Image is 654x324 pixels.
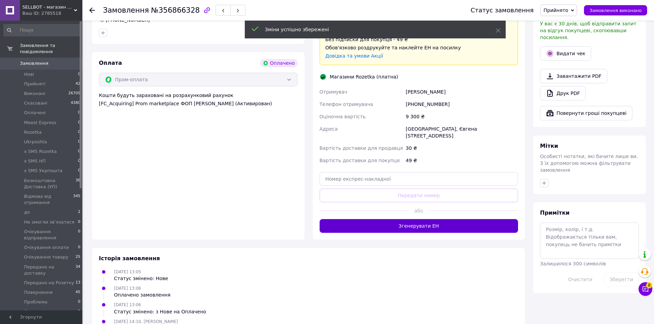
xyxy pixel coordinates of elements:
[24,178,76,190] span: Безкоштовна Доставка (УП)
[78,244,80,251] span: 0
[471,7,534,14] div: Статус замовлення
[24,168,62,174] span: x SMS Укрпошта
[24,219,74,225] span: Не змогли зв’язатися
[646,282,652,288] span: 8
[114,308,206,315] div: Статус змінено: з Нове на Оплачено
[328,73,400,80] div: Магазини Rozetka (платна)
[540,209,570,216] span: Примітки
[24,120,56,126] span: Meest Express
[24,289,53,296] span: Повернення
[24,100,47,106] span: Скасовані
[404,123,519,142] div: [GEOGRAPHIC_DATA], Євгена [STREET_ADDRESS]
[320,172,518,186] input: Номер експрес-накладної
[543,8,568,13] span: Прийнято
[71,100,80,106] span: 4380
[320,219,518,233] button: Згенерувати ЕН
[320,114,366,119] span: Оціночна вартість
[68,91,80,97] span: 26709
[20,60,48,67] span: Замовлення
[24,139,47,145] span: Ukrposhta
[114,275,168,282] div: Статус змінено: Нове
[540,86,586,100] a: Друк PDF
[320,145,403,151] span: Вартість доставки для продавця
[404,98,519,110] div: [PHONE_NUMBER]
[73,193,80,206] span: 345
[78,229,80,241] span: 0
[99,92,298,107] div: Кошти будуть зараховані на розрахунковий рахунок
[320,101,373,107] span: Телефон отримувача
[24,71,34,77] span: Нові
[325,53,383,59] a: Довідка та умови Акції
[78,219,80,225] span: 0
[78,110,80,116] span: 0
[114,319,178,324] span: [DATE] 14:10, [PERSON_NAME]
[78,129,80,135] span: 0
[24,129,42,135] span: Rozetka
[99,60,122,66] span: Оплата
[151,6,200,14] span: №356866328
[24,91,45,97] span: Виконані
[20,43,82,55] span: Замовлення та повідомлення
[24,280,74,286] span: Передано на Розетку
[78,120,80,126] span: 0
[540,46,591,61] button: Видати чек
[99,100,298,107] div: [FC_Acquiring] Prom marketplace ФОП [PERSON_NAME] (Активирован)
[24,209,30,215] span: до
[114,302,141,307] span: [DATE] 13:06
[584,5,647,15] button: Замовлення виконано
[78,71,80,77] span: 0
[22,10,82,16] div: Ваш ID: 2785518
[24,299,47,305] span: Проблема
[404,154,519,167] div: 49 ₴
[3,24,81,36] input: Пошук
[103,6,149,14] span: Замовлення
[404,86,519,98] div: [PERSON_NAME]
[114,286,141,291] span: [DATE] 13:06
[540,21,636,40] span: У вас є 30 днів, щоб відправити запит на відгук покупцеві, скопіювавши посилання.
[260,59,297,67] div: Оплачено
[89,7,95,14] div: Повернутися назад
[540,106,632,120] button: Повернути гроші покупцеві
[24,158,46,164] span: x SMS НП
[540,143,558,149] span: Мітки
[639,282,652,296] button: Чат з покупцем8
[24,229,78,241] span: Очікування відправлення
[320,126,338,132] span: Адреса
[22,4,74,10] span: SELLBOT - магазин розумної техніки
[99,255,160,262] span: Історія замовлення
[540,154,638,173] span: Особисті нотатки, які бачите лише ви. З їх допомогою можна фільтрувати замовлення
[325,44,513,51] div: Обов'язково роздрукуйте та наклейте ЕН на посилку
[76,254,80,260] span: 25
[76,178,80,190] span: 38
[540,69,607,83] a: Завантажити PDF
[24,193,73,206] span: Відмова від отримання
[540,261,606,266] span: Залишилося 300 символів
[24,148,57,155] span: x SMS Rozetka
[589,8,642,13] span: Замовлення виконано
[78,299,80,305] span: 0
[404,110,519,123] div: 9 300 ₴
[76,280,80,286] span: 13
[320,158,400,163] span: Вартість доставки для покупця
[78,168,80,174] span: 0
[24,244,69,251] span: Очікування оплати
[24,110,46,116] span: Оплачені
[76,81,80,87] span: 42
[24,264,76,276] span: Передано на доставку
[78,139,80,145] span: 0
[114,291,170,298] div: Оплачено замовлення
[76,289,80,296] span: 45
[78,148,80,155] span: 0
[320,89,347,95] span: Отримувач
[24,254,68,260] span: Очікування товару
[409,207,429,214] span: або
[24,81,45,87] span: Прийняті
[24,309,48,315] span: Самовивіз
[114,269,141,274] span: [DATE] 13:05
[76,264,80,276] span: 34
[78,309,80,315] span: 1
[78,209,80,215] span: 2
[265,26,479,33] div: Зміни успішно збережені
[78,158,80,164] span: 0
[404,142,519,154] div: 30 ₴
